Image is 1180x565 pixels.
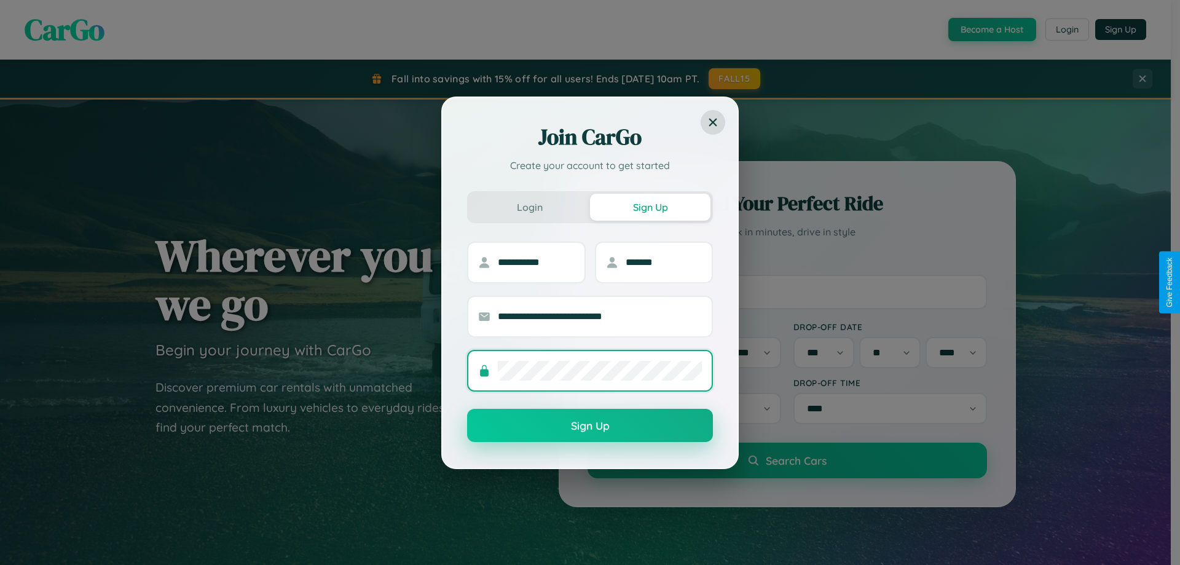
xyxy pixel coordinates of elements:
button: Sign Up [467,409,713,442]
button: Login [470,194,590,221]
div: Give Feedback [1165,258,1174,307]
p: Create your account to get started [467,158,713,173]
h2: Join CarGo [467,122,713,152]
button: Sign Up [590,194,710,221]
